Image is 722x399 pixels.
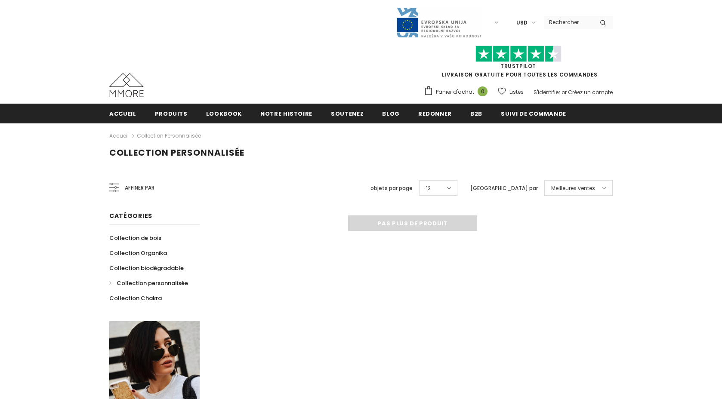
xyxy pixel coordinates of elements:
[206,104,242,123] a: Lookbook
[382,104,400,123] a: Blog
[109,110,136,118] span: Accueil
[501,104,566,123] a: Suivi de commande
[109,264,184,272] span: Collection biodégradable
[117,279,188,287] span: Collection personnalisée
[568,89,613,96] a: Créez un compte
[125,183,154,193] span: Affiner par
[551,184,595,193] span: Meilleures ventes
[331,110,364,118] span: soutenez
[500,62,536,70] a: TrustPilot
[109,104,136,123] a: Accueil
[418,110,452,118] span: Redonner
[436,88,474,96] span: Panier d'achat
[109,246,167,261] a: Collection Organika
[109,261,184,276] a: Collection biodégradable
[137,132,201,139] a: Collection personnalisée
[109,212,152,220] span: Catégories
[501,110,566,118] span: Suivi de commande
[109,291,162,306] a: Collection Chakra
[470,104,482,123] a: B2B
[396,7,482,38] img: Javni Razpis
[424,86,492,98] a: Panier d'achat 0
[109,131,129,141] a: Accueil
[475,46,562,62] img: Faites confiance aux étoiles pilotes
[396,18,482,26] a: Javni Razpis
[498,84,524,99] a: Listes
[109,230,161,246] a: Collection de bois
[155,110,188,118] span: Produits
[260,104,312,123] a: Notre histoire
[534,89,560,96] a: S'identifier
[109,249,167,257] span: Collection Organika
[109,147,244,159] span: Collection personnalisée
[109,276,188,291] a: Collection personnalisée
[424,49,613,78] span: LIVRAISON GRATUITE POUR TOUTES LES COMMANDES
[562,89,567,96] span: or
[418,104,452,123] a: Redonner
[109,294,162,302] span: Collection Chakra
[109,73,144,97] img: Cas MMORE
[470,184,538,193] label: [GEOGRAPHIC_DATA] par
[382,110,400,118] span: Blog
[478,86,488,96] span: 0
[155,104,188,123] a: Produits
[260,110,312,118] span: Notre histoire
[426,184,431,193] span: 12
[331,104,364,123] a: soutenez
[509,88,524,96] span: Listes
[206,110,242,118] span: Lookbook
[370,184,413,193] label: objets par page
[470,110,482,118] span: B2B
[544,16,593,28] input: Search Site
[516,18,528,27] span: USD
[109,234,161,242] span: Collection de bois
